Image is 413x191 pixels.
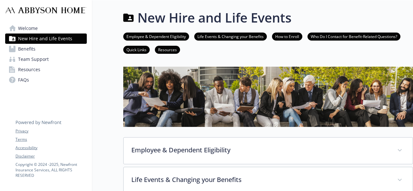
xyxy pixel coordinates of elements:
[15,153,86,159] a: Disclaimer
[5,23,87,33] a: Welcome
[15,128,86,134] a: Privacy
[124,138,413,164] div: Employee & Dependent Eligibility
[155,46,180,53] a: Resources
[18,44,35,54] span: Benefits
[5,54,87,64] a: Team Support
[5,75,87,85] a: FAQs
[15,162,86,178] p: Copyright © 2024 - 2025 , Newfront Insurance Services, ALL RIGHTS RESERVED
[137,8,291,27] h1: New Hire and Life Events
[18,33,72,44] span: New Hire and Life Events
[131,145,389,155] p: Employee & Dependent Eligibility
[123,67,413,127] img: new hire page banner
[5,44,87,54] a: Benefits
[18,75,29,85] span: FAQs
[123,33,189,39] a: Employee & Dependent Eligibility
[15,145,86,151] a: Accessibility
[18,54,49,64] span: Team Support
[15,137,86,142] a: Terms
[272,33,302,39] a: How to Enroll
[131,175,389,185] p: Life Events & Changing your Benefits
[307,33,400,39] a: Who Do I Contact for Benefit-Related Questions?
[5,33,87,44] a: New Hire and Life Events
[18,64,40,75] span: Resources
[18,23,38,33] span: Welcome
[194,33,267,39] a: Life Events & Changing your Benefits
[123,46,150,53] a: Quick Links
[5,64,87,75] a: Resources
